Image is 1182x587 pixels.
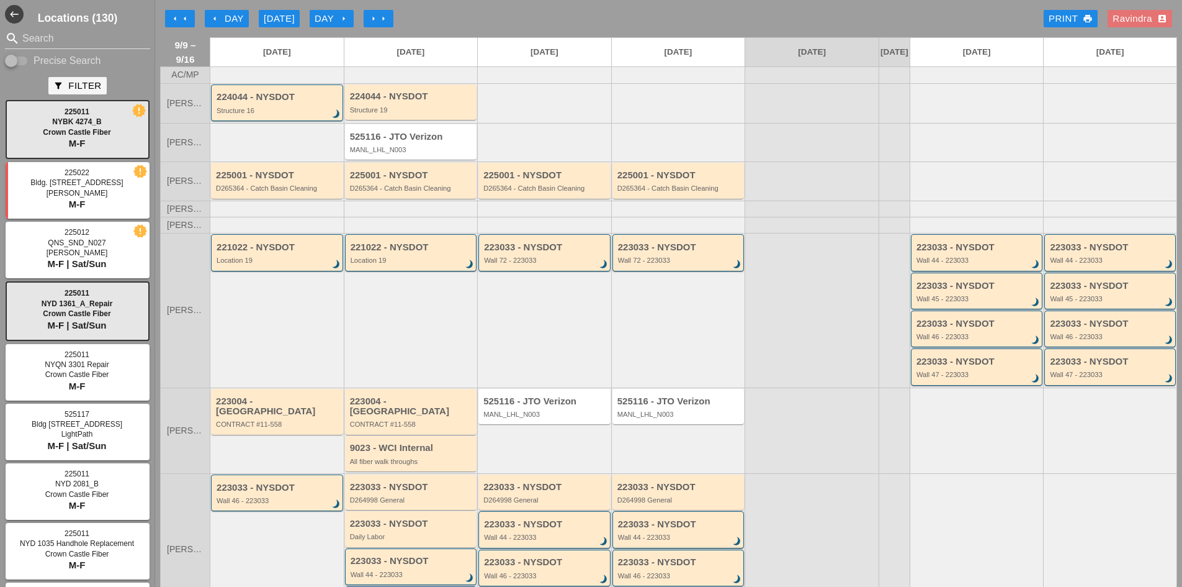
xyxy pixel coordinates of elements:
[47,440,106,451] span: M-F | Sat/Sun
[484,257,607,264] div: Wall 72 - 223033
[22,29,133,48] input: Search
[1083,14,1093,24] i: print
[350,184,474,192] div: D265364 - Catch Basin Cleaning
[364,10,393,27] button: Move Ahead 1 Week
[264,12,295,26] div: [DATE]
[618,257,741,264] div: Wall 72 - 223033
[617,184,741,192] div: D265364 - Catch Basin Cleaning
[205,10,249,27] button: Day
[210,12,244,26] div: Day
[351,242,473,253] div: 221022 - NYSDOT
[217,107,339,114] div: Structure 16
[350,91,474,102] div: 224044 - NYSDOT
[5,53,150,68] div: Enable Precise search to match search terms exactly.
[597,535,611,548] i: brightness_3
[5,31,20,46] i: search
[180,14,190,24] i: arrow_left
[484,534,607,541] div: Wall 44 - 223033
[378,14,388,24] i: arrow_right
[916,242,1039,253] div: 223033 - NYSDOT
[1162,296,1176,309] i: brightness_3
[165,10,195,27] button: Move Back 1 Week
[1162,372,1176,386] i: brightness_3
[1050,333,1172,340] div: Wall 46 - 223033
[916,295,1039,303] div: Wall 45 - 223033
[350,482,474,493] div: 223033 - NYSDOT
[484,519,607,530] div: 223033 - NYSDOT
[350,421,474,428] div: CONTRACT #11-558
[350,146,474,153] div: MANL_LHL_N003
[216,184,340,192] div: D265364 - Catch Basin Cleaning
[69,500,86,511] span: M-F
[350,519,474,529] div: 223033 - NYSDOT
[1050,319,1172,329] div: 223033 - NYSDOT
[1029,372,1043,386] i: brightness_3
[483,184,607,192] div: D265364 - Catch Basin Cleaning
[350,170,474,181] div: 225001 - NYSDOT
[1050,281,1172,291] div: 223033 - NYSDOT
[43,309,110,318] span: Crown Castle Fiber
[1050,295,1172,303] div: Wall 45 - 223033
[1050,357,1172,367] div: 223033 - NYSDOT
[217,497,339,504] div: Wall 46 - 223033
[350,458,474,465] div: All fiber walk throughs
[45,360,109,369] span: NYQN 3301 Repair
[350,533,474,540] div: Daily Labor
[135,166,146,177] i: new_releases
[339,14,349,24] i: arrow_right
[879,38,910,66] a: [DATE]
[53,79,101,93] div: Filter
[483,496,607,504] div: D264998 General
[47,189,108,198] span: [PERSON_NAME]
[167,38,204,66] span: 9/9 – 9/16
[1029,296,1043,309] i: brightness_3
[69,560,86,570] span: M-F
[351,571,473,578] div: Wall 44 - 223033
[1113,12,1167,26] div: Ravindra
[167,426,204,435] span: [PERSON_NAME]
[210,14,220,24] i: arrow_left
[618,242,741,253] div: 223033 - NYSDOT
[65,410,89,419] span: 525117
[167,221,204,230] span: [PERSON_NAME]
[32,420,122,429] span: Bldg [STREET_ADDRESS]
[916,319,1039,329] div: 223033 - NYSDOT
[730,573,744,586] i: brightness_3
[463,571,477,585] i: brightness_3
[47,258,106,269] span: M-F | Sat/Sun
[483,482,607,493] div: 223033 - NYSDOT
[65,228,89,237] span: 225012
[45,370,109,379] span: Crown Castle Fiber
[617,482,741,493] div: 223033 - NYSDOT
[617,170,741,181] div: 225001 - NYSDOT
[55,480,99,488] span: NYD 2081_B
[170,14,180,24] i: arrow_left
[1050,242,1172,253] div: 223033 - NYSDOT
[350,496,474,504] div: D264998 General
[351,257,473,264] div: Location 19
[47,248,108,257] span: [PERSON_NAME]
[167,138,204,147] span: [PERSON_NAME]
[350,106,474,114] div: Structure 19
[167,99,204,108] span: [PERSON_NAME]
[1029,258,1043,271] i: brightness_3
[43,128,110,137] span: Crown Castle Fiber
[167,306,204,315] span: [PERSON_NAME]
[171,70,199,80] span: AC/MP
[216,421,340,428] div: CONTRACT #11-558
[315,12,349,26] div: Day
[259,10,300,27] button: [DATE]
[65,107,89,116] span: 225011
[65,350,89,359] span: 225011
[612,38,745,66] a: [DATE]
[483,170,607,181] div: 225001 - NYSDOT
[5,5,24,24] i: west
[730,535,744,548] i: brightness_3
[351,556,473,567] div: 223033 - NYSDOT
[217,242,339,253] div: 221022 - NYSDOT
[618,519,741,530] div: 223033 - NYSDOT
[350,396,474,417] div: 223004 - [GEOGRAPHIC_DATA]
[69,381,86,391] span: M-F
[45,490,109,499] span: Crown Castle Fiber
[617,396,741,407] div: 525116 - JTO Verizon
